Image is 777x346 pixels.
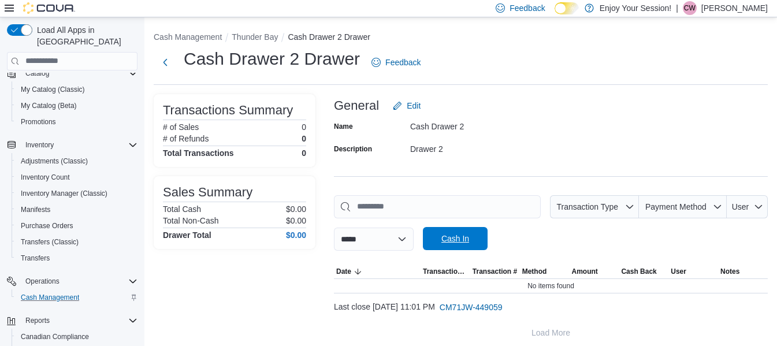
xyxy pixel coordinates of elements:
[286,204,306,214] p: $0.00
[720,267,739,276] span: Notes
[154,31,768,45] nav: An example of EuiBreadcrumbs
[21,85,85,94] span: My Catalog (Classic)
[12,169,142,185] button: Inventory Count
[16,170,75,184] a: Inventory Count
[16,219,137,233] span: Purchase Orders
[286,230,306,240] h4: $0.00
[23,2,75,14] img: Cova
[550,195,639,218] button: Transaction Type
[16,291,137,304] span: Cash Management
[12,202,142,218] button: Manifests
[21,173,70,182] span: Inventory Count
[16,154,92,168] a: Adjustments (Classic)
[334,122,353,131] label: Name
[163,230,211,240] h4: Drawer Total
[16,235,137,249] span: Transfers (Classic)
[16,219,78,233] a: Purchase Orders
[16,115,61,129] a: Promotions
[16,203,55,217] a: Manifests
[334,321,768,344] button: Load More
[12,153,142,169] button: Adjustments (Classic)
[16,203,137,217] span: Manifests
[12,234,142,250] button: Transfers (Classic)
[21,332,89,341] span: Canadian Compliance
[232,32,278,42] button: Thunder Bay
[288,32,370,42] button: Cash Drawer 2 Drawer
[510,2,545,14] span: Feedback
[520,265,570,278] button: Method
[334,195,541,218] input: This is a search bar. As you type, the results lower in the page will automatically filter.
[302,148,306,158] h4: 0
[621,267,656,276] span: Cash Back
[154,51,177,74] button: Next
[12,98,142,114] button: My Catalog (Beta)
[16,115,137,129] span: Promotions
[440,302,503,313] span: CM71JW-449059
[16,187,137,200] span: Inventory Manager (Classic)
[555,14,555,15] span: Dark Mode
[21,314,54,328] button: Reports
[16,251,137,265] span: Transfers
[16,170,137,184] span: Inventory Count
[12,289,142,306] button: Cash Management
[21,66,137,80] span: Catalog
[21,205,50,214] span: Manifests
[423,267,468,276] span: Transaction Type
[21,117,56,127] span: Promotions
[718,265,768,278] button: Notes
[286,216,306,225] p: $0.00
[16,99,81,113] a: My Catalog (Beta)
[639,195,727,218] button: Payment Method
[336,267,351,276] span: Date
[16,330,137,344] span: Canadian Compliance
[727,195,768,218] button: User
[163,134,209,143] h6: # of Refunds
[676,1,678,15] p: |
[25,69,49,78] span: Catalog
[163,185,252,199] h3: Sales Summary
[302,134,306,143] p: 0
[25,316,50,325] span: Reports
[2,65,142,81] button: Catalog
[21,157,88,166] span: Adjustments (Classic)
[21,274,137,288] span: Operations
[32,24,137,47] span: Load All Apps in [GEOGRAPHIC_DATA]
[410,140,565,154] div: Drawer 2
[367,51,425,74] a: Feedback
[527,281,574,291] span: No items found
[21,254,50,263] span: Transfers
[12,81,142,98] button: My Catalog (Classic)
[21,237,79,247] span: Transfers (Classic)
[619,265,668,278] button: Cash Back
[671,267,686,276] span: User
[21,221,73,230] span: Purchase Orders
[555,2,579,14] input: Dark Mode
[21,66,54,80] button: Catalog
[388,94,425,117] button: Edit
[572,267,598,276] span: Amount
[16,235,83,249] a: Transfers (Classic)
[21,101,77,110] span: My Catalog (Beta)
[21,189,107,198] span: Inventory Manager (Classic)
[163,204,201,214] h6: Total Cash
[163,148,234,158] h4: Total Transactions
[25,277,60,286] span: Operations
[12,185,142,202] button: Inventory Manager (Classic)
[668,265,718,278] button: User
[385,57,421,68] span: Feedback
[2,312,142,329] button: Reports
[16,99,137,113] span: My Catalog (Beta)
[154,32,222,42] button: Cash Management
[16,187,112,200] a: Inventory Manager (Classic)
[12,218,142,234] button: Purchase Orders
[16,83,137,96] span: My Catalog (Classic)
[12,250,142,266] button: Transfers
[683,1,697,15] div: Cassidy Wells
[732,202,749,211] span: User
[470,265,520,278] button: Transaction #
[2,273,142,289] button: Operations
[16,291,84,304] a: Cash Management
[441,233,469,244] span: Cash In
[163,122,199,132] h6: # of Sales
[25,140,54,150] span: Inventory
